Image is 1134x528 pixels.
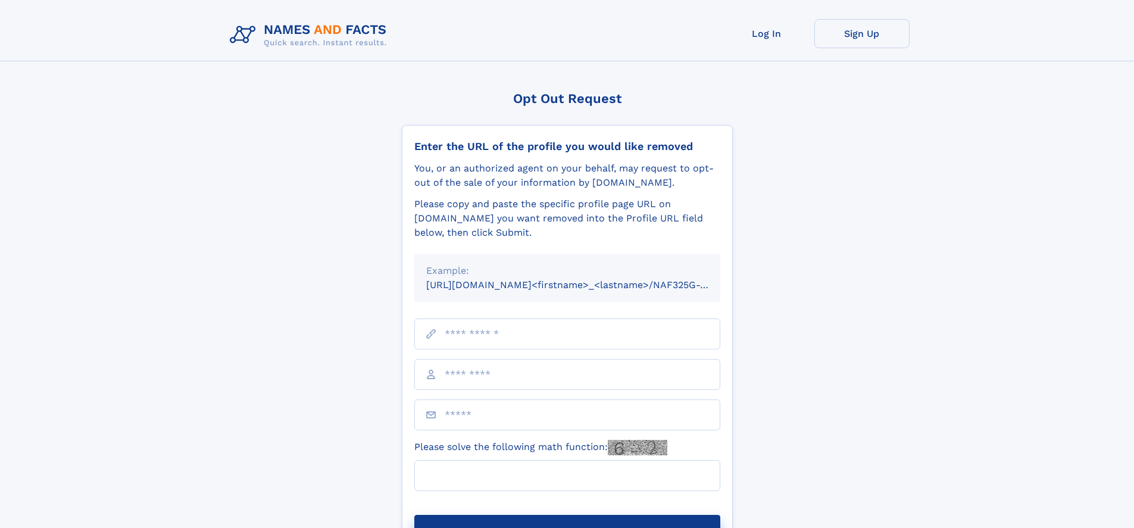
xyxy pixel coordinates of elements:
[414,140,720,153] div: Enter the URL of the profile you would like removed
[225,19,396,51] img: Logo Names and Facts
[426,264,708,278] div: Example:
[402,91,733,106] div: Opt Out Request
[719,19,814,48] a: Log In
[414,161,720,190] div: You, or an authorized agent on your behalf, may request to opt-out of the sale of your informatio...
[414,440,667,455] label: Please solve the following math function:
[414,197,720,240] div: Please copy and paste the specific profile page URL on [DOMAIN_NAME] you want removed into the Pr...
[426,279,743,290] small: [URL][DOMAIN_NAME]<firstname>_<lastname>/NAF325G-xxxxxxxx
[814,19,910,48] a: Sign Up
